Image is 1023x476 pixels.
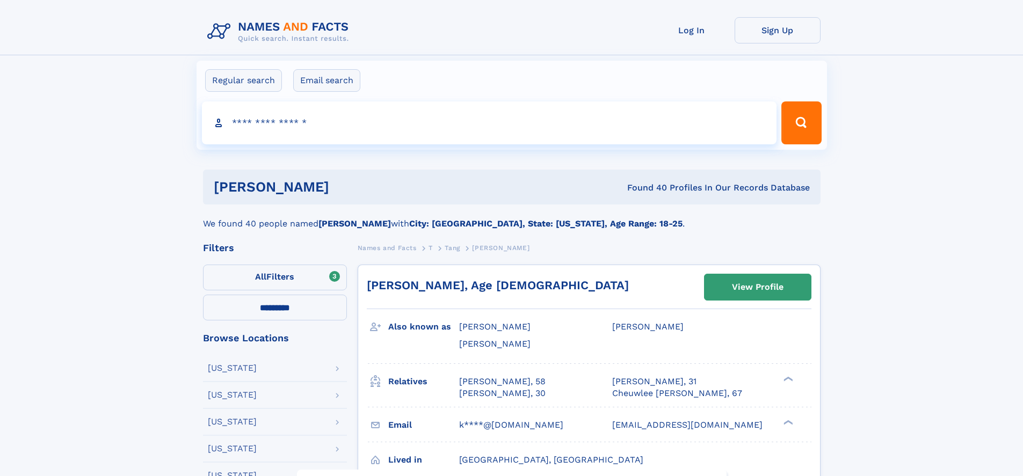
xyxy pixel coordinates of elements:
div: ❯ [781,419,794,426]
span: [PERSON_NAME] [459,321,531,332]
div: View Profile [732,275,783,299]
a: [PERSON_NAME], 58 [459,376,546,387]
b: [PERSON_NAME] [318,218,391,229]
label: Filters [203,265,347,290]
div: Filters [203,243,347,253]
div: ❯ [781,375,794,382]
h3: Email [388,416,459,434]
div: Browse Locations [203,333,347,343]
a: Log In [649,17,735,43]
label: Regular search [205,69,282,92]
a: Sign Up [735,17,821,43]
div: We found 40 people named with . [203,204,821,230]
h3: Relatives [388,372,459,391]
div: [US_STATE] [208,391,257,399]
b: City: [GEOGRAPHIC_DATA], State: [US_STATE], Age Range: 18-25 [409,218,683,229]
a: Tang [445,241,460,254]
a: [PERSON_NAME], 31 [612,376,696,387]
div: [US_STATE] [208,364,257,372]
span: [PERSON_NAME] [612,321,684,332]
a: View Profile [705,274,811,300]
a: T [429,241,433,254]
h3: Lived in [388,451,459,469]
span: [PERSON_NAME] [459,339,531,349]
span: [EMAIL_ADDRESS][DOMAIN_NAME] [612,420,763,430]
span: T [429,244,433,252]
input: search input [202,101,777,144]
img: Logo Names and Facts [203,17,358,46]
a: [PERSON_NAME], 30 [459,387,546,399]
span: Tang [445,244,460,252]
span: [PERSON_NAME] [472,244,529,252]
a: Cheuwlee [PERSON_NAME], 67 [612,387,742,399]
a: Names and Facts [358,241,417,254]
button: Search Button [781,101,821,144]
h3: Also known as [388,318,459,336]
div: Found 40 Profiles In Our Records Database [478,182,810,194]
div: [US_STATE] [208,418,257,426]
span: All [255,272,266,282]
a: [PERSON_NAME], Age [DEMOGRAPHIC_DATA] [367,279,629,292]
div: [US_STATE] [208,444,257,453]
span: [GEOGRAPHIC_DATA], [GEOGRAPHIC_DATA] [459,455,643,465]
label: Email search [293,69,360,92]
h1: [PERSON_NAME] [214,180,478,194]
